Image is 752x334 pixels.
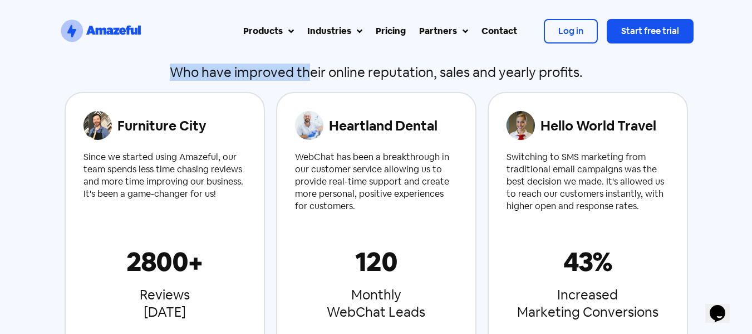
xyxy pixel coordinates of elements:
h4: Heartland Dental [329,117,451,134]
span: Start free trial [621,25,679,37]
a: Pricing [369,18,412,45]
a: Contact [475,18,524,45]
div: Industries [307,25,351,38]
h2: 120 [295,248,458,275]
a: Industries [301,18,369,45]
h2: 2800+​ [83,248,246,275]
a: Partners [412,18,475,45]
h4: Increased Marketing Conversions [507,286,669,321]
span: Log in [558,25,583,37]
h4: Hello World Travel [540,117,663,134]
div: WebChat has been a breakthrough in our customer service allowing us to provide real-time support ... [295,151,458,212]
a: SVG link [59,18,142,45]
div: Partners [419,25,457,38]
iframe: chat widget [705,289,741,323]
div: Who have improved their online reputation, sales and yearly profits. [65,64,688,81]
a: Log in [544,19,598,43]
div: Pricing [376,25,406,38]
div: Since we started using Amazeful, our team spends less time chasing reviews and more time improvin... [83,151,246,200]
h4: Reviews [DATE] [83,286,246,321]
h2: 43%​ [507,248,669,275]
a: Products [237,18,301,45]
div: Contact [481,25,517,38]
h4: Furniture City [117,117,240,134]
div: Switching to SMS marketing from traditional email campaigns was the best decision we made. It's a... [507,151,669,212]
div: Products [243,25,283,38]
h4: Monthly WebChat Leads [295,286,458,321]
a: Start free trial [607,19,694,43]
